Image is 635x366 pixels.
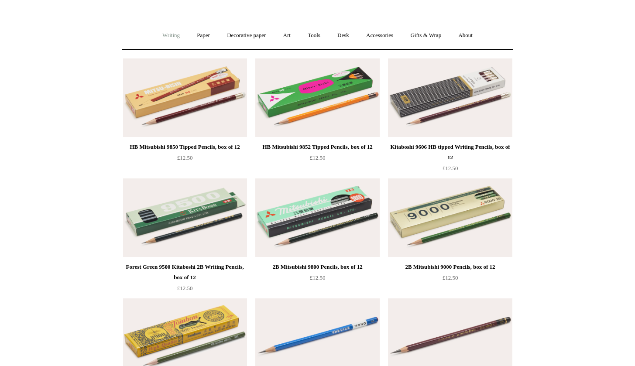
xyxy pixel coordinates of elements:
span: £12.50 [177,285,193,291]
img: HB Mitsubishi 9852 Tipped Pencils, box of 12 [255,58,379,137]
a: 2B Mitsubishi 9800 Pencils, box of 12 2B Mitsubishi 9800 Pencils, box of 12 [255,178,379,257]
img: 2B Mitsubishi 9000 Pencils, box of 12 [388,178,512,257]
img: HB Mitsubishi 9850 Tipped Pencils, box of 12 [123,58,247,137]
div: 2B Mitsubishi 9800 Pencils, box of 12 [257,262,377,272]
a: Kitaboshi 9606 HB tipped Writing Pencils, box of 12 Kitaboshi 9606 HB tipped Writing Pencils, box... [388,58,512,137]
a: Writing [154,24,188,47]
a: HB Mitsubishi 9850 Tipped Pencils, box of 12 £12.50 [123,142,247,178]
span: £12.50 [177,154,193,161]
div: HB Mitsubishi 9850 Tipped Pencils, box of 12 [125,142,245,152]
img: Forest Green 9500 Kitaboshi 2B Writing Pencils, box of 12 [123,178,247,257]
a: Forest Green 9500 Kitaboshi 2B Writing Pencils, box of 12 £12.50 [123,262,247,298]
a: 2B Mitsubishi 9000 Pencils, box of 12 £12.50 [388,262,512,298]
div: Forest Green 9500 Kitaboshi 2B Writing Pencils, box of 12 [125,262,245,283]
div: HB Mitsubishi 9852 Tipped Pencils, box of 12 [257,142,377,152]
a: Tools [300,24,328,47]
a: Accessories [358,24,401,47]
img: Kitaboshi 9606 HB tipped Writing Pencils, box of 12 [388,58,512,137]
span: £12.50 [443,274,458,281]
a: HB Mitsubishi 9852 Tipped Pencils, box of 12 £12.50 [255,142,379,178]
a: HB Mitsubishi 9852 Tipped Pencils, box of 12 HB Mitsubishi 9852 Tipped Pencils, box of 12 [255,58,379,137]
a: Art [275,24,299,47]
a: Decorative paper [219,24,274,47]
a: Desk [330,24,357,47]
img: 2B Mitsubishi 9800 Pencils, box of 12 [255,178,379,257]
a: 2B Mitsubishi 9800 Pencils, box of 12 £12.50 [255,262,379,298]
a: Kitaboshi 9606 HB tipped Writing Pencils, box of 12 £12.50 [388,142,512,178]
div: 2B Mitsubishi 9000 Pencils, box of 12 [390,262,510,272]
div: Kitaboshi 9606 HB tipped Writing Pencils, box of 12 [390,142,510,163]
span: £12.50 [310,154,326,161]
a: About [450,24,481,47]
a: Paper [189,24,218,47]
span: £12.50 [310,274,326,281]
a: 2B Mitsubishi 9000 Pencils, box of 12 2B Mitsubishi 9000 Pencils, box of 12 [388,178,512,257]
span: £12.50 [443,165,458,171]
a: Gifts & Wrap [402,24,449,47]
a: HB Mitsubishi 9850 Tipped Pencils, box of 12 HB Mitsubishi 9850 Tipped Pencils, box of 12 [123,58,247,137]
a: Forest Green 9500 Kitaboshi 2B Writing Pencils, box of 12 Forest Green 9500 Kitaboshi 2B Writing ... [123,178,247,257]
